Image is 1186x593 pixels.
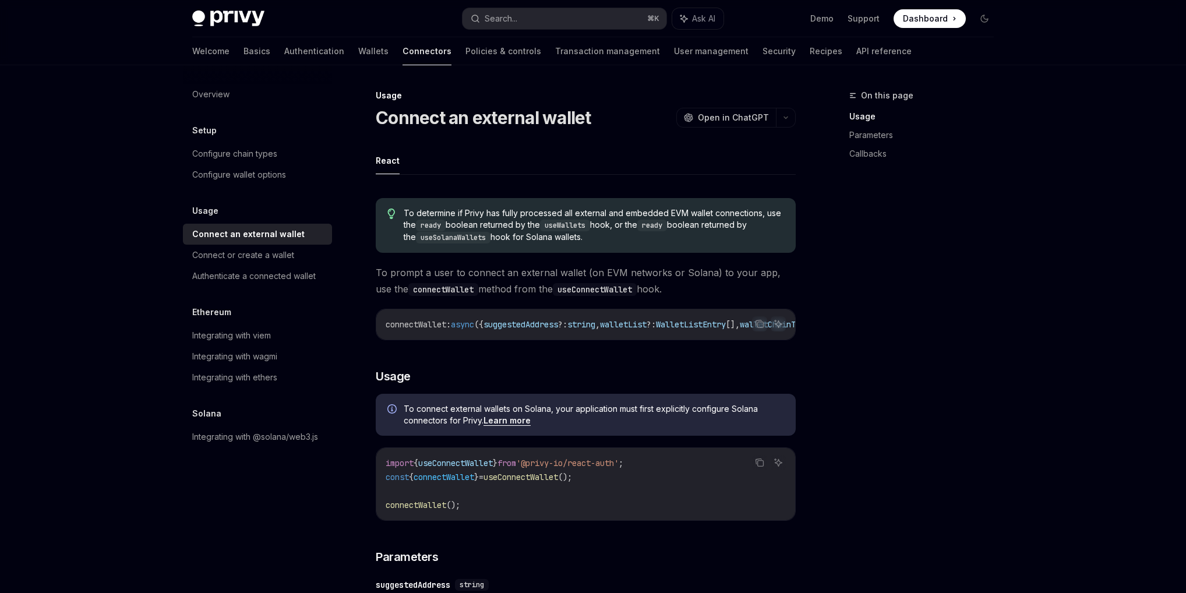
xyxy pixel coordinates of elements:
div: Integrating with @solana/web3.js [192,430,318,444]
span: connectWallet [414,472,474,482]
span: connectWallet [386,319,446,330]
a: Learn more [483,415,531,426]
span: ⌘ K [647,14,659,23]
code: useSolanaWallets [416,232,490,243]
span: } [493,458,497,468]
a: Basics [243,37,270,65]
span: const [386,472,409,482]
a: Welcome [192,37,230,65]
button: Ask AI [771,455,786,470]
span: [], [726,319,740,330]
a: Integrating with @solana/web3.js [183,426,332,447]
span: useConnectWallet [418,458,493,468]
code: connectWallet [408,283,478,296]
button: Search...⌘K [463,8,666,29]
button: Copy the contents from the code block [752,316,767,331]
a: Wallets [358,37,389,65]
span: ({ [474,319,483,330]
a: Callbacks [849,144,1003,163]
div: Overview [192,87,230,101]
span: connectWallet [386,500,446,510]
a: Connectors [403,37,451,65]
a: Connect or create a wallet [183,245,332,266]
img: dark logo [192,10,264,27]
div: Configure chain types [192,147,277,161]
span: WalletListEntry [656,319,726,330]
span: Parameters [376,549,438,565]
span: , [595,319,600,330]
a: Integrating with wagmi [183,346,332,367]
h1: Connect an external wallet [376,107,591,128]
h5: Usage [192,204,218,218]
div: Authenticate a connected wallet [192,269,316,283]
div: Integrating with wagmi [192,350,277,363]
span: Open in ChatGPT [698,112,769,123]
span: ?: [647,319,656,330]
a: Support [848,13,880,24]
a: Recipes [810,37,842,65]
a: API reference [856,37,912,65]
span: string [567,319,595,330]
span: walletList [600,319,647,330]
span: Ask AI [692,13,715,24]
span: Usage [376,368,411,384]
svg: Tip [387,209,396,219]
span: To determine if Privy has fully processed all external and embedded EVM wallet connections, use t... [404,207,784,243]
button: Toggle dark mode [975,9,994,28]
code: ready [637,220,667,231]
span: To prompt a user to connect an external wallet (on EVM networks or Solana) to your app, use the m... [376,264,796,297]
button: Open in ChatGPT [676,108,776,128]
svg: Info [387,404,399,416]
span: string [460,580,484,590]
a: Configure chain types [183,143,332,164]
a: Authentication [284,37,344,65]
div: Connect an external wallet [192,227,305,241]
div: Search... [485,12,517,26]
span: (); [558,472,572,482]
a: Authenticate a connected wallet [183,266,332,287]
span: '@privy-io/react-auth' [516,458,619,468]
code: useConnectWallet [553,283,637,296]
a: Transaction management [555,37,660,65]
button: React [376,147,400,174]
h5: Solana [192,407,221,421]
span: walletChainType [740,319,810,330]
button: Ask AI [771,316,786,331]
div: Integrating with ethers [192,370,277,384]
span: Dashboard [903,13,948,24]
code: ready [416,220,446,231]
a: Usage [849,107,1003,126]
div: Configure wallet options [192,168,286,182]
div: Usage [376,90,796,101]
span: } [474,472,479,482]
span: suggestedAddress [483,319,558,330]
a: Policies & controls [465,37,541,65]
a: Configure wallet options [183,164,332,185]
h5: Ethereum [192,305,231,319]
a: Security [763,37,796,65]
span: async [451,319,474,330]
div: Connect or create a wallet [192,248,294,262]
a: Overview [183,84,332,105]
span: ?: [558,319,567,330]
span: from [497,458,516,468]
span: { [409,472,414,482]
span: To connect external wallets on Solana, your application must first explicitly configure Solana co... [404,403,784,426]
a: Demo [810,13,834,24]
a: User management [674,37,749,65]
span: = [479,472,483,482]
span: ; [619,458,623,468]
span: On this page [861,89,913,103]
a: Connect an external wallet [183,224,332,245]
span: : [446,319,451,330]
span: import [386,458,414,468]
a: Parameters [849,126,1003,144]
span: (); [446,500,460,510]
button: Ask AI [672,8,723,29]
span: { [414,458,418,468]
span: useConnectWallet [483,472,558,482]
a: Integrating with ethers [183,367,332,388]
div: Integrating with viem [192,329,271,343]
div: suggestedAddress [376,579,450,591]
a: Dashboard [894,9,966,28]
